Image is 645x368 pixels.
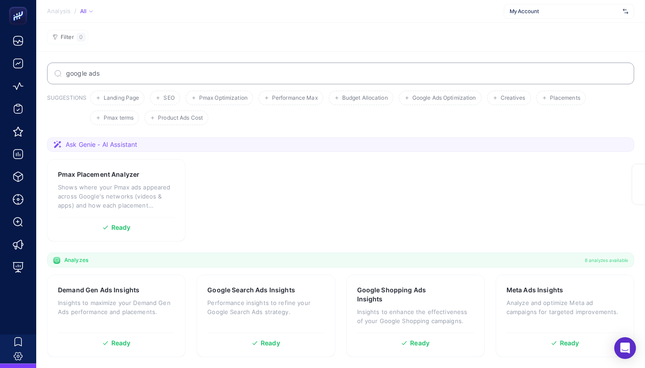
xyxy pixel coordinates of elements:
[199,95,248,102] span: Pmax Optimization
[66,140,137,149] span: Ask Genie - AI Assistant
[74,7,76,15] span: /
[412,95,476,102] span: Google Ads Optimization
[261,340,280,346] span: Ready
[47,8,71,15] span: Analysis
[47,275,186,357] a: Demand Gen Ads InsightsInsights to maximize your Demand Gen Ads performance and placements.Ready
[111,340,131,346] span: Ready
[58,286,139,295] h3: Demand Gen Ads Insights
[61,34,74,41] span: Filter
[79,34,83,41] span: 0
[158,115,203,121] span: Product Ads Cost
[501,95,526,102] span: Creatives
[410,340,430,346] span: Ready
[272,95,318,102] span: Performance Max
[510,8,619,15] span: My Account
[64,257,88,264] span: Analyzes
[58,298,175,316] p: Insights to maximize your Demand Gen Ads performance and placements.
[47,30,88,44] button: Filter0
[58,183,175,210] p: Shows where your Pmax ads appeared across Google's networks (videos & apps) and how each placemen...
[614,337,636,359] div: Open Intercom Messenger
[506,298,623,316] p: Analyze and optimize Meta ad campaigns for targeted improvements.
[342,95,388,102] span: Budget Allocation
[550,95,580,102] span: Placements
[64,70,627,77] input: Search
[58,170,139,179] h3: Pmax Placement Analyzer
[196,275,335,357] a: Google Search Ads InsightsPerformance insights to refine your Google Search Ads strategy.Ready
[496,275,634,357] a: Meta Ads InsightsAnalyze and optimize Meta ad campaigns for targeted improvements.Ready
[163,95,174,102] span: SEO
[47,159,186,242] a: Pmax Placement AnalyzerShows where your Pmax ads appeared across Google's networks (videos & apps...
[623,7,628,16] img: svg%3e
[47,94,86,125] h3: SUGGESTIONS
[506,286,563,295] h3: Meta Ads Insights
[104,95,139,102] span: Landing Page
[111,224,131,231] span: Ready
[346,275,485,357] a: Google Shopping Ads InsightsInsights to enhance the effectiveness of your Google Shopping campaig...
[80,8,93,15] div: All
[585,257,628,264] span: 8 analyzes available
[357,286,446,304] h3: Google Shopping Ads Insights
[560,340,579,346] span: Ready
[207,298,324,316] p: Performance insights to refine your Google Search Ads strategy.
[207,286,295,295] h3: Google Search Ads Insights
[104,115,134,121] span: Pmax terms
[357,307,474,325] p: Insights to enhance the effectiveness of your Google Shopping campaigns.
